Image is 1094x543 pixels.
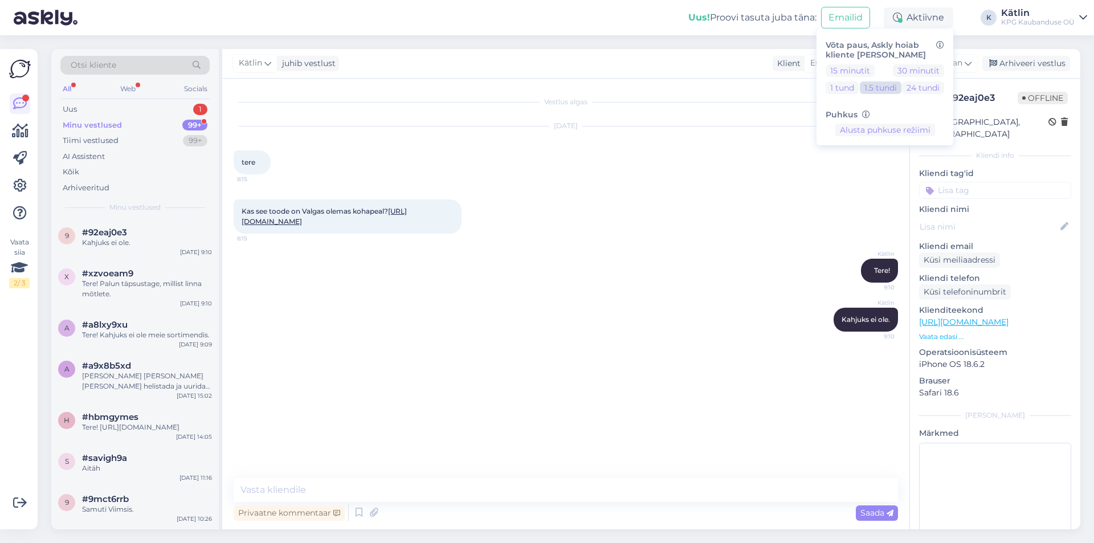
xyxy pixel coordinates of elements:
[919,182,1071,199] input: Lisa tag
[180,248,212,256] div: [DATE] 9:10
[176,432,212,441] div: [DATE] 14:05
[182,81,210,96] div: Socials
[9,58,31,80] img: Askly Logo
[919,387,1071,399] p: Safari 18.6
[919,272,1071,284] p: Kliendi telefon
[860,81,901,94] button: 1.5 tundi
[193,104,207,115] div: 1
[71,59,116,71] span: Otsi kliente
[63,166,79,178] div: Kõik
[82,371,212,391] div: [PERSON_NAME] [PERSON_NAME] [PERSON_NAME] helistada ja uurida saadavust, siit leiate kontaktid: [...
[874,266,890,275] span: Tere!
[919,304,1071,316] p: Klienditeekond
[177,515,212,523] div: [DATE] 10:26
[852,299,895,307] span: Kätlin
[82,412,138,422] span: #hbmgymes
[237,175,280,183] span: 8:15
[919,375,1071,387] p: Brauser
[82,227,127,238] span: #92eaj0e3
[919,427,1071,439] p: Märkmed
[109,202,161,213] span: Minu vestlused
[826,40,944,60] h6: Võta paus, Askly hoiab kliente [PERSON_NAME]
[919,284,1011,300] div: Küsi telefoninumbrit
[981,10,997,26] div: K
[82,320,128,330] span: #a8lxy9xu
[242,158,255,166] span: tere
[82,422,212,432] div: Tere! [URL][DOMAIN_NAME]
[82,504,212,515] div: Samuti Viimsis.
[234,121,898,131] div: [DATE]
[118,81,138,96] div: Web
[180,299,212,308] div: [DATE] 9:10
[82,463,212,473] div: Aitäh
[82,268,133,279] span: #xzvoeam9
[773,58,801,70] div: Klient
[919,203,1071,215] p: Kliendi nimi
[826,110,944,120] h6: Puhkus
[64,416,70,424] span: h
[177,391,212,400] div: [DATE] 15:02
[852,250,895,258] span: Kätlin
[183,135,207,146] div: 99+
[63,182,109,194] div: Arhiveeritud
[1001,9,1087,27] a: KätlinKPG Kaubanduse OÜ
[946,91,1018,105] div: # 92eaj0e3
[826,64,875,77] button: 15 minutit
[982,56,1070,71] div: Arhiveeri vestlus
[919,410,1071,420] div: [PERSON_NAME]
[179,340,212,349] div: [DATE] 9:09
[893,64,944,77] button: 30 minutit
[65,231,69,240] span: 9
[852,332,895,341] span: 9:10
[237,234,280,243] span: 8:15
[82,279,212,299] div: Tere! Palun täpsustage, millist linna mõtlete.
[65,457,69,466] span: s
[1018,92,1068,104] span: Offline
[182,120,207,131] div: 99+
[884,7,953,28] div: Aktiivne
[82,330,212,340] div: Tere! Kahjuks ei ole meie sortimendis.
[922,116,1048,140] div: [GEOGRAPHIC_DATA], [GEOGRAPHIC_DATA]
[9,278,30,288] div: 2 / 3
[239,57,262,70] span: Kätlin
[82,453,127,463] span: #savigh9a
[63,120,122,131] div: Minu vestlused
[835,124,935,136] button: Alusta puhkuse režiimi
[234,97,898,107] div: Vestlus algas
[60,81,74,96] div: All
[810,57,845,70] span: Estonian
[277,58,336,70] div: juhib vestlust
[842,315,890,324] span: Kahjuks ei ole.
[1001,9,1075,18] div: Kätlin
[65,498,69,507] span: 9
[852,283,895,292] span: 9:10
[63,151,105,162] div: AI Assistent
[82,494,129,504] span: #9mct6rrb
[919,168,1071,179] p: Kliendi tag'id
[242,207,407,226] span: Kas see toode on Valgas olemas kohapeal?
[821,7,870,28] button: Emailid
[919,252,1000,268] div: Küsi meiliaadressi
[919,346,1071,358] p: Operatsioonisüsteem
[688,11,817,25] div: Proovi tasuta juba täna:
[919,317,1009,327] a: [URL][DOMAIN_NAME]
[64,324,70,332] span: a
[9,237,30,288] div: Vaata siia
[920,221,1058,233] input: Lisa nimi
[234,505,345,521] div: Privaatne kommentaar
[919,240,1071,252] p: Kliendi email
[919,358,1071,370] p: iPhone OS 18.6.2
[1001,18,1075,27] div: KPG Kaubanduse OÜ
[63,135,119,146] div: Tiimi vestlused
[179,473,212,482] div: [DATE] 11:16
[64,365,70,373] span: a
[82,238,212,248] div: Kahjuks ei ole.
[919,150,1071,161] div: Kliendi info
[64,272,69,281] span: x
[902,81,944,94] button: 24 tundi
[688,12,710,23] b: Uus!
[826,81,859,94] button: 1 tund
[82,361,131,371] span: #a9x8b5xd
[919,332,1071,342] p: Vaata edasi ...
[860,508,893,518] span: Saada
